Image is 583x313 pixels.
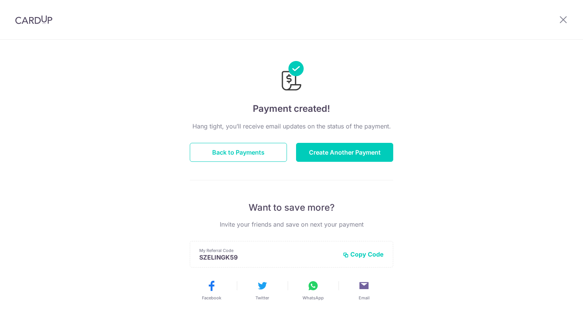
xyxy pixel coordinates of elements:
p: My Referral Code [199,247,337,254]
button: Copy Code [343,250,384,258]
img: CardUp [15,15,52,24]
p: Hang tight, you’ll receive email updates on the status of the payment. [190,122,393,131]
button: Email [342,280,386,301]
button: Create Another Payment [296,143,393,162]
span: Twitter [255,295,269,301]
img: Payments [279,61,304,93]
button: WhatsApp [291,280,336,301]
h4: Payment created! [190,102,393,116]
p: Invite your friends and save on next your payment [190,220,393,229]
span: Email [359,295,370,301]
button: Facebook [189,280,234,301]
span: Facebook [202,295,221,301]
p: SZELINGK59 [199,254,337,261]
p: Want to save more? [190,202,393,214]
button: Back to Payments [190,143,287,162]
button: Twitter [240,280,285,301]
span: WhatsApp [303,295,324,301]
